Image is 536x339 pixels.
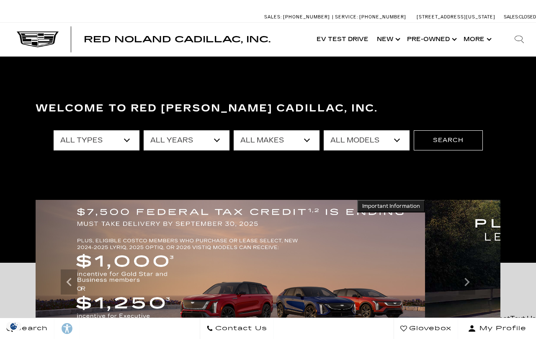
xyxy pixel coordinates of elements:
span: Contact Us [213,323,267,334]
div: Previous [61,269,77,295]
button: Open user profile menu [458,318,536,339]
button: More [459,23,494,56]
a: Red Noland Cadillac, Inc. [84,35,271,44]
select: Filter by make [234,130,320,150]
a: [STREET_ADDRESS][US_STATE] [417,14,495,20]
a: New [373,23,403,56]
span: [PHONE_NUMBER] [359,14,406,20]
span: Glovebox [407,323,451,334]
button: Important Information [357,200,425,212]
a: Contact Us [200,318,274,339]
a: Service: [PHONE_NUMBER] [332,15,408,19]
span: Red Noland Cadillac, Inc. [84,34,271,44]
img: Opt-Out Icon [4,322,23,331]
select: Filter by model [324,130,410,150]
span: Sales: [264,14,282,20]
span: Sales: [504,14,519,20]
img: Cadillac Dark Logo with Cadillac White Text [17,31,59,47]
span: Closed [519,14,536,20]
div: Next [459,269,475,295]
select: Filter by type [54,130,139,150]
a: Glovebox [394,318,458,339]
span: Service: [335,14,358,20]
section: Click to Open Cookie Consent Modal [4,322,23,331]
select: Filter by year [144,130,229,150]
span: Search [13,323,48,334]
span: Important Information [362,203,420,210]
span: [PHONE_NUMBER] [283,14,330,20]
h3: Welcome to Red [PERSON_NAME] Cadillac, Inc. [36,100,500,117]
a: EV Test Drive [312,23,373,56]
span: My Profile [476,323,526,334]
button: Search [414,130,483,150]
a: Pre-Owned [403,23,459,56]
a: Sales: [PHONE_NUMBER] [264,15,332,19]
